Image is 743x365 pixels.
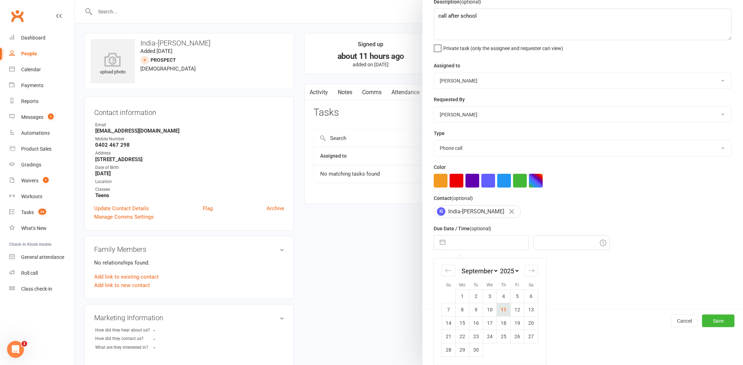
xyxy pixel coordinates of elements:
[9,220,74,236] a: What's New
[22,341,27,347] span: 1
[9,281,74,297] a: Class kiosk mode
[21,254,64,260] div: General attendance
[702,315,735,327] button: Save
[434,129,445,137] label: Type
[9,189,74,205] a: Workouts
[469,330,483,343] td: Tuesday, September 23, 2025
[459,282,465,287] small: Mo
[456,316,469,330] td: Monday, September 15, 2025
[21,98,38,104] div: Reports
[442,343,456,357] td: Sunday, September 28, 2025
[21,270,38,276] div: Roll call
[43,177,49,183] span: 1
[9,93,74,109] a: Reports
[434,62,460,69] label: Assigned to
[434,194,473,202] label: Contact
[511,316,524,330] td: Friday, September 19, 2025
[497,303,511,316] td: Thursday, September 11, 2025
[21,225,47,231] div: What's New
[21,194,42,199] div: Workouts
[524,290,538,303] td: Saturday, September 6, 2025
[8,7,26,25] a: Clubworx
[442,303,456,316] td: Sunday, September 7, 2025
[442,316,456,330] td: Sunday, September 14, 2025
[21,178,38,183] div: Waivers
[446,282,451,287] small: Su
[437,207,445,216] span: IG
[21,114,43,120] div: Messages
[434,163,446,171] label: Color
[21,209,34,215] div: Tasks
[21,67,41,72] div: Calendar
[9,205,74,220] a: Tasks 34
[434,225,491,232] label: Due Date / Time
[434,257,475,264] label: Email preferences
[9,249,74,265] a: General attendance kiosk mode
[9,109,74,125] a: Messages 1
[469,303,483,316] td: Tuesday, September 9, 2025
[511,290,524,303] td: Friday, September 5, 2025
[9,125,74,141] a: Automations
[456,290,469,303] td: Monday, September 1, 2025
[21,130,50,136] div: Automations
[9,46,74,62] a: People
[524,265,538,276] div: Move forward to switch to the next month.
[21,286,52,292] div: Class check-in
[474,282,478,287] small: Tu
[511,330,524,343] td: Friday, September 26, 2025
[469,290,483,303] td: Tuesday, September 2, 2025
[9,30,74,46] a: Dashboard
[9,173,74,189] a: Waivers 1
[434,205,521,218] div: India-[PERSON_NAME]
[483,330,497,343] td: Wednesday, September 24, 2025
[469,343,483,357] td: Tuesday, September 30, 2025
[470,226,491,231] small: (optional)
[38,209,46,215] span: 34
[48,114,54,120] span: 1
[21,51,37,56] div: People
[456,330,469,343] td: Monday, September 22, 2025
[456,343,469,357] td: Monday, September 29, 2025
[469,316,483,330] td: Tuesday, September 16, 2025
[497,290,511,303] td: Thursday, September 4, 2025
[497,330,511,343] td: Thursday, September 25, 2025
[434,8,732,40] textarea: call after school
[21,83,43,88] div: Payments
[441,265,455,276] div: Move backward to switch to the previous month.
[443,43,563,51] span: Private task (only the assignee and requester can view)
[434,258,546,365] div: Calendar
[524,316,538,330] td: Saturday, September 20, 2025
[671,315,698,327] button: Cancel
[483,303,497,316] td: Wednesday, September 10, 2025
[9,265,74,281] a: Roll call
[529,282,534,287] small: Sa
[9,141,74,157] a: Product Sales
[511,303,524,316] td: Friday, September 12, 2025
[501,282,506,287] small: Th
[456,303,469,316] td: Monday, September 8, 2025
[9,78,74,93] a: Payments
[524,330,538,343] td: Saturday, September 27, 2025
[9,157,74,173] a: Gradings
[515,282,519,287] small: Fr
[442,330,456,343] td: Sunday, September 21, 2025
[21,35,45,41] div: Dashboard
[451,195,473,201] small: (optional)
[483,290,497,303] td: Wednesday, September 3, 2025
[21,146,51,152] div: Product Sales
[7,341,24,358] iframe: Intercom live chat
[21,162,41,168] div: Gradings
[487,282,493,287] small: We
[483,316,497,330] td: Wednesday, September 17, 2025
[524,303,538,316] td: Saturday, September 13, 2025
[9,62,74,78] a: Calendar
[434,96,465,103] label: Requested By
[497,316,511,330] td: Thursday, September 18, 2025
